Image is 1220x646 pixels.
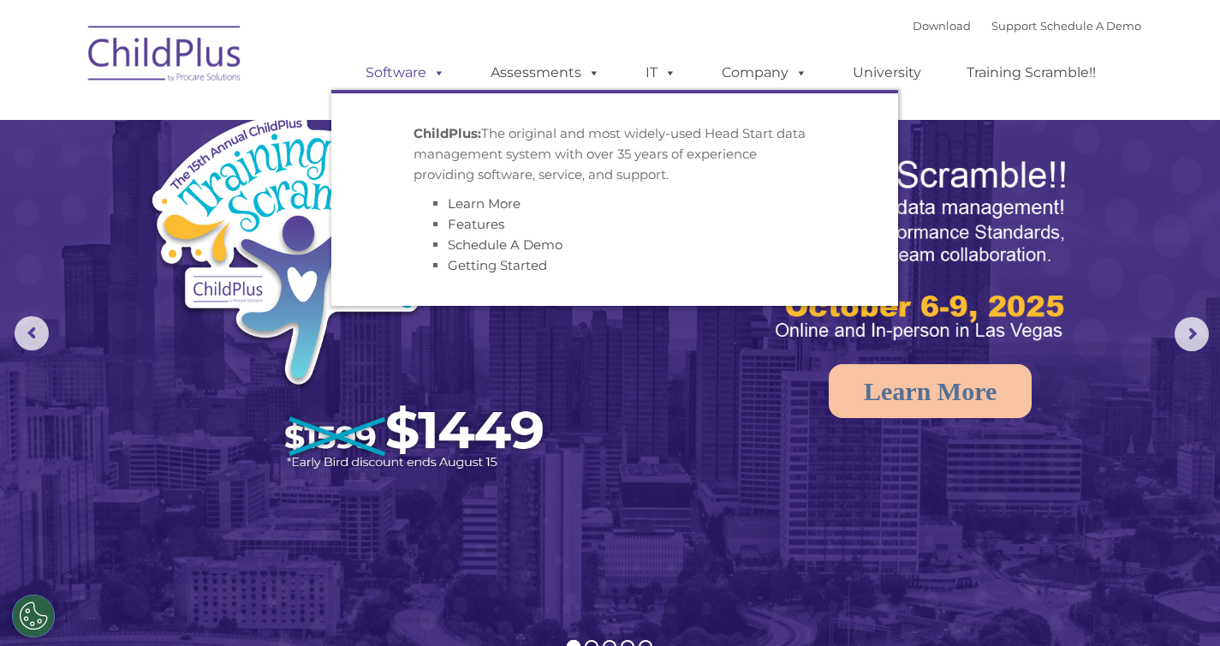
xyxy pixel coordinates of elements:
[12,595,55,637] button: Cookies Settings
[238,183,311,196] span: Phone number
[448,216,504,232] a: Features
[414,125,481,141] strong: ChildPlus:
[348,56,462,90] a: Software
[473,56,617,90] a: Assessments
[836,56,938,90] a: University
[705,56,824,90] a: Company
[931,461,1220,646] iframe: Chat Widget
[448,236,562,253] a: Schedule A Demo
[1040,19,1141,33] a: Schedule A Demo
[238,113,290,126] span: Last name
[448,257,547,273] a: Getting Started
[949,56,1113,90] a: Training Scramble!!
[829,364,1032,418] a: Learn More
[448,195,521,212] a: Learn More
[628,56,693,90] a: IT
[913,19,971,33] a: Download
[913,19,1141,33] font: |
[80,14,251,99] img: ChildPlus by Procare Solutions
[414,123,816,185] p: The original and most widely-used Head Start data management system with over 35 years of experie...
[991,19,1037,33] a: Support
